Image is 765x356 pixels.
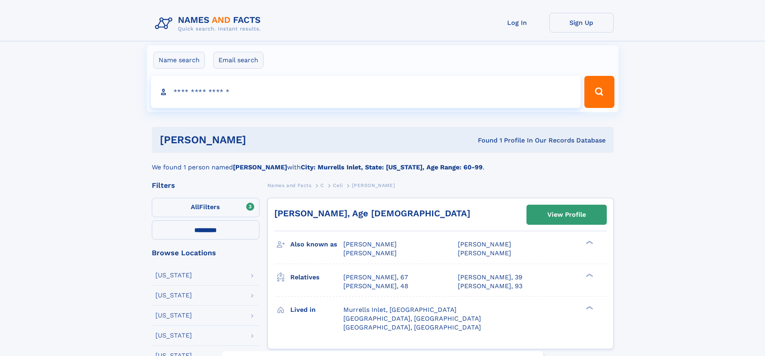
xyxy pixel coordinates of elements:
[549,13,614,33] a: Sign Up
[191,203,199,211] span: All
[343,323,481,331] span: [GEOGRAPHIC_DATA], [GEOGRAPHIC_DATA]
[343,249,397,257] span: [PERSON_NAME]
[584,240,594,245] div: ❯
[343,282,408,291] a: [PERSON_NAME], 48
[151,76,581,108] input: search input
[155,272,192,279] div: [US_STATE]
[320,180,324,190] a: C
[343,306,457,313] span: Murrells Inlet, [GEOGRAPHIC_DATA]
[527,205,606,224] a: View Profile
[274,208,470,218] a: [PERSON_NAME], Age [DEMOGRAPHIC_DATA]
[152,153,614,172] div: We found 1 person named with .
[333,183,343,188] span: Celi
[213,52,263,69] label: Email search
[301,163,483,171] b: City: Murrells Inlet, State: [US_STATE], Age Range: 60-99
[290,238,343,251] h3: Also known as
[155,292,192,299] div: [US_STATE]
[343,273,408,282] a: [PERSON_NAME], 67
[458,240,511,248] span: [PERSON_NAME]
[584,273,594,278] div: ❯
[320,183,324,188] span: C
[233,163,287,171] b: [PERSON_NAME]
[458,249,511,257] span: [PERSON_NAME]
[343,240,397,248] span: [PERSON_NAME]
[352,183,395,188] span: [PERSON_NAME]
[584,305,594,310] div: ❯
[160,135,362,145] h1: [PERSON_NAME]
[485,13,549,33] a: Log In
[290,271,343,284] h3: Relatives
[153,52,205,69] label: Name search
[343,315,481,322] span: [GEOGRAPHIC_DATA], [GEOGRAPHIC_DATA]
[458,282,522,291] a: [PERSON_NAME], 93
[547,205,586,224] div: View Profile
[152,182,259,189] div: Filters
[155,312,192,319] div: [US_STATE]
[458,273,522,282] a: [PERSON_NAME], 39
[267,180,312,190] a: Names and Facts
[362,136,606,145] div: Found 1 Profile In Our Records Database
[152,198,259,217] label: Filters
[290,303,343,317] h3: Lived in
[584,76,614,108] button: Search Button
[333,180,343,190] a: Celi
[152,13,267,35] img: Logo Names and Facts
[152,249,259,256] div: Browse Locations
[155,332,192,339] div: [US_STATE]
